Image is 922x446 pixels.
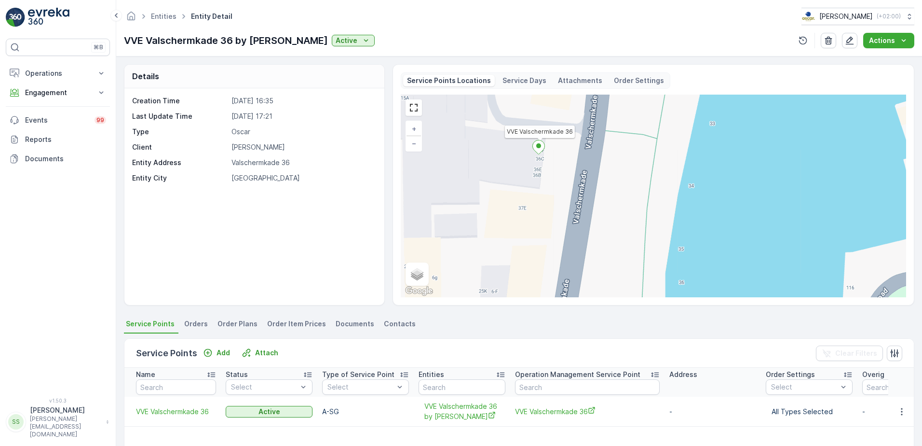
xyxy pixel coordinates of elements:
img: basis-logo_rgb2x.png [801,11,815,22]
span: Order Item Prices [267,319,326,329]
button: Operations [6,64,110,83]
a: Zoom Out [407,136,421,151]
button: Active [226,406,312,418]
span: VVE Valschermkade 36 by [PERSON_NAME] [424,402,500,421]
p: Add [217,348,230,358]
button: [PERSON_NAME](+02:00) [801,8,914,25]
p: Service Points [136,347,197,360]
a: VVE Valschermkade 36 [136,407,216,417]
p: Attach [255,348,278,358]
a: VVE Valschermkade 36 [515,406,660,417]
p: Events [25,115,89,125]
p: ( +02:00 ) [877,13,901,20]
td: - [664,397,761,427]
button: Active [332,35,375,46]
a: Entities [151,12,176,20]
img: Google [403,285,435,297]
p: [DATE] 16:35 [231,96,374,106]
p: Reports [25,135,106,144]
button: Actions [863,33,914,48]
span: Orders [184,319,208,329]
button: Attach [238,347,282,359]
p: Status [226,370,248,379]
p: Valschermkade 36 [231,158,374,167]
img: logo [6,8,25,27]
p: Select [231,382,298,392]
p: Order Settings [614,76,664,85]
button: Clear Filters [816,346,883,361]
p: [PERSON_NAME] [30,405,101,415]
p: Client [132,142,228,152]
span: Service Points [126,319,175,329]
p: Engagement [25,88,91,98]
img: logo_light-DOdMpM7g.png [28,8,69,27]
a: View Fullscreen [407,100,421,115]
p: Active [336,36,357,45]
button: Engagement [6,83,110,102]
p: Overig [862,370,884,379]
p: Type [132,127,228,137]
p: 99 [96,116,104,124]
p: Name [136,370,155,379]
button: SS[PERSON_NAME][PERSON_NAME][EMAIL_ADDRESS][DOMAIN_NAME] [6,405,110,438]
p: Entities [419,370,444,379]
input: Search [136,379,216,395]
a: Zoom In [407,122,421,136]
p: Documents [25,154,106,164]
a: Layers [407,264,428,285]
a: VVE Valschermkade 36 by Paul de Ruijter [424,402,500,421]
span: Entity Detail [189,12,234,21]
span: Order Plans [217,319,258,329]
p: [PERSON_NAME] [819,12,873,21]
p: Last Update Time [132,111,228,121]
p: Order Settings [766,370,815,379]
p: Type of Service Point [322,370,394,379]
p: Details [132,70,159,82]
a: Open this area in Google Maps (opens a new window) [403,285,435,297]
p: Clear Filters [835,348,877,358]
p: [DATE] 17:21 [231,111,374,121]
p: Creation Time [132,96,228,106]
p: Attachments [558,76,602,85]
p: All Types Selected [772,407,847,417]
div: SS [8,414,24,430]
p: [PERSON_NAME] [231,142,374,152]
p: Select [327,382,394,392]
p: [PERSON_NAME][EMAIL_ADDRESS][DOMAIN_NAME] [30,415,101,438]
p: Select [771,382,838,392]
a: Reports [6,130,110,149]
p: Entity City [132,173,228,183]
p: ⌘B [94,43,103,51]
p: Entity Address [132,158,228,167]
span: + [412,125,416,133]
p: Operation Management Service Point [515,370,640,379]
p: Service Points Locations [407,76,491,85]
span: Contacts [384,319,416,329]
button: Add [199,347,234,359]
a: Documents [6,149,110,168]
span: − [412,139,417,147]
p: [GEOGRAPHIC_DATA] [231,173,374,183]
p: A-SG [322,407,409,417]
p: Address [669,370,697,379]
p: Service Days [502,76,546,85]
input: Search [515,379,660,395]
p: Oscar [231,127,374,137]
input: Search [419,379,505,395]
span: v 1.50.3 [6,398,110,404]
p: Operations [25,69,91,78]
p: Actions [869,36,895,45]
p: Active [258,407,280,417]
a: Homepage [126,14,136,23]
p: VVE Valschermkade 36 by [PERSON_NAME] [124,33,328,48]
span: Documents [336,319,374,329]
a: Events99 [6,111,110,130]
